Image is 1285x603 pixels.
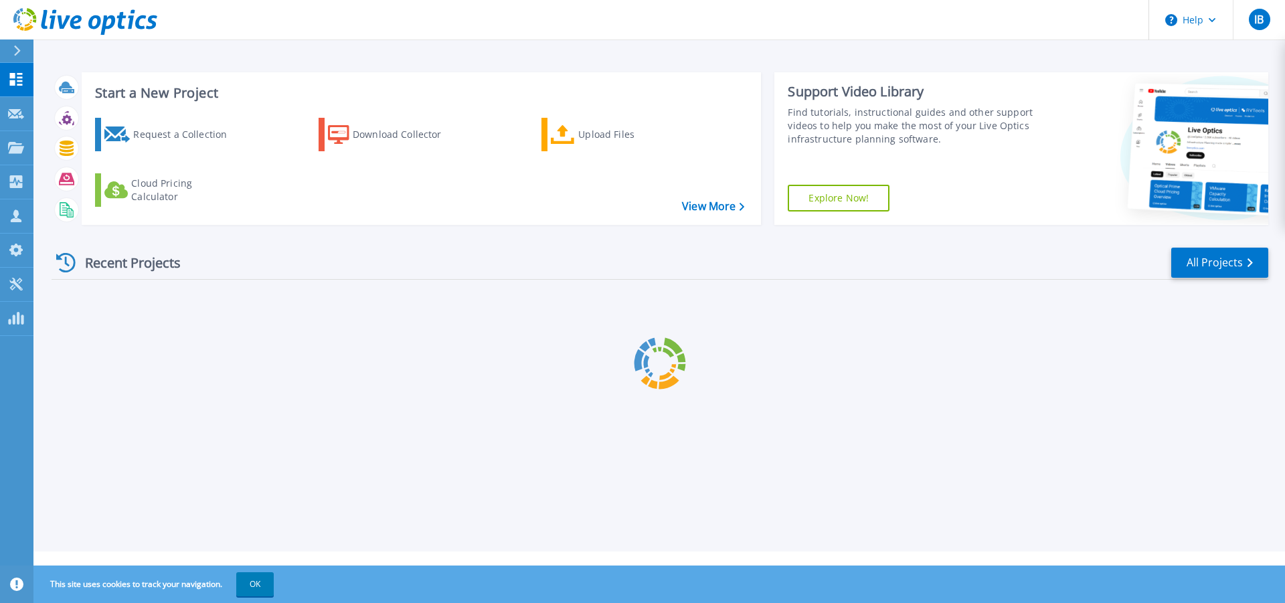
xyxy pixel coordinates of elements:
[52,246,199,279] div: Recent Projects
[578,121,685,148] div: Upload Files
[95,86,744,100] h3: Start a New Project
[788,106,1039,146] div: Find tutorials, instructional guides and other support videos to help you make the most of your L...
[95,118,244,151] a: Request a Collection
[682,200,744,213] a: View More
[133,121,240,148] div: Request a Collection
[95,173,244,207] a: Cloud Pricing Calculator
[37,572,274,596] span: This site uses cookies to track your navigation.
[1171,248,1268,278] a: All Projects
[131,177,238,203] div: Cloud Pricing Calculator
[319,118,468,151] a: Download Collector
[1254,14,1264,25] span: IB
[788,185,889,211] a: Explore Now!
[236,572,274,596] button: OK
[353,121,460,148] div: Download Collector
[541,118,691,151] a: Upload Files
[788,83,1039,100] div: Support Video Library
